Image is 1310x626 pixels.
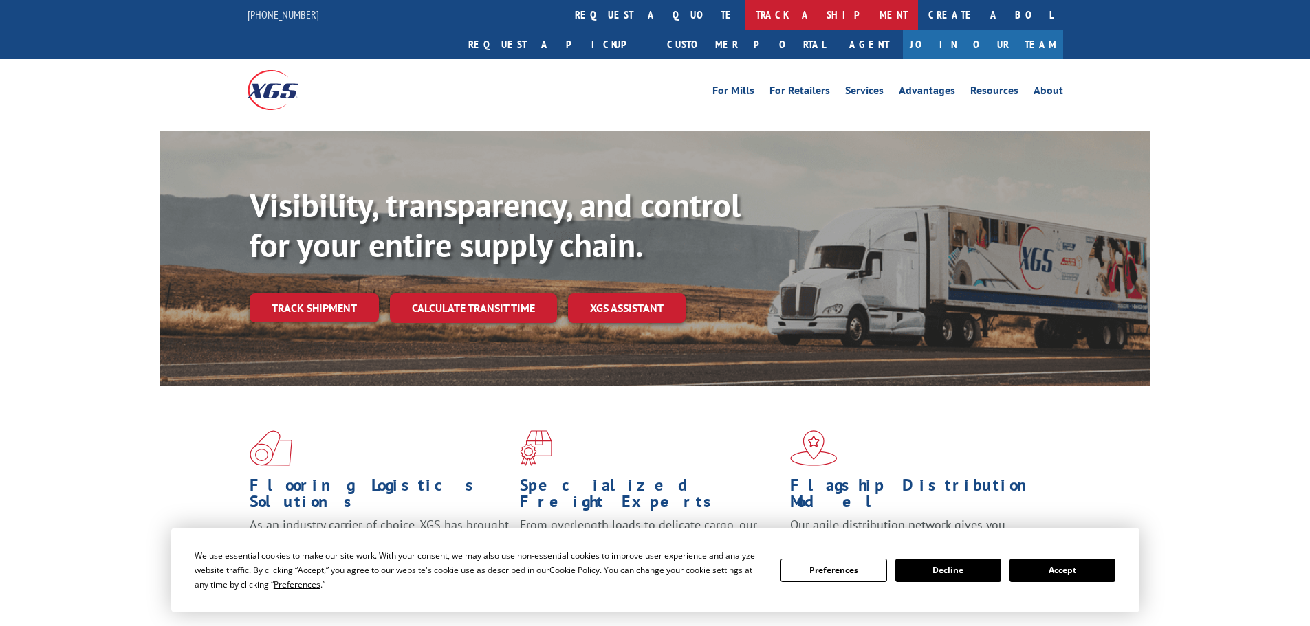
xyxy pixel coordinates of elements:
div: We use essential cookies to make our site work. With your consent, we may also use non-essential ... [195,548,764,592]
a: For Retailers [769,85,830,100]
a: Calculate transit time [390,293,557,323]
span: As an industry carrier of choice, XGS has brought innovation and dedication to flooring logistics... [250,517,509,566]
div: Cookie Consent Prompt [171,528,1139,612]
span: Cookie Policy [549,564,600,576]
img: xgs-icon-total-supply-chain-intelligence-red [250,430,292,466]
a: Resources [970,85,1018,100]
a: XGS ASSISTANT [568,293,686,323]
img: xgs-icon-flagship-distribution-model-red [790,430,838,466]
img: xgs-icon-focused-on-flooring-red [520,430,552,466]
a: Join Our Team [903,30,1063,59]
button: Preferences [780,559,886,582]
h1: Flagship Distribution Model [790,477,1050,517]
a: For Mills [712,85,754,100]
button: Decline [895,559,1001,582]
span: Our agile distribution network gives you nationwide inventory management on demand. [790,517,1043,549]
p: From overlength loads to delicate cargo, our experienced staff knows the best way to move your fr... [520,517,780,578]
span: Preferences [274,579,320,590]
a: Agent [836,30,903,59]
h1: Flooring Logistics Solutions [250,477,510,517]
button: Accept [1009,559,1115,582]
a: Customer Portal [657,30,836,59]
a: About [1034,85,1063,100]
a: Request a pickup [458,30,657,59]
h1: Specialized Freight Experts [520,477,780,517]
a: Track shipment [250,293,379,322]
a: Services [845,85,884,100]
b: Visibility, transparency, and control for your entire supply chain. [250,183,741,266]
a: [PHONE_NUMBER] [248,8,319,21]
a: Advantages [899,85,955,100]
